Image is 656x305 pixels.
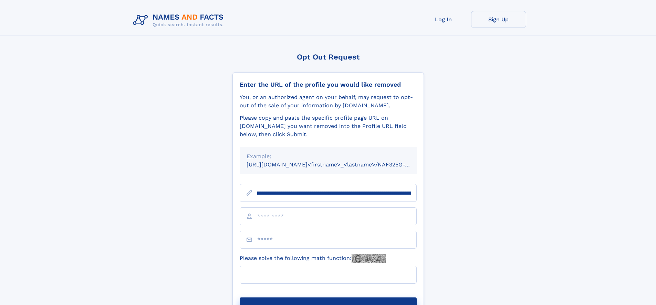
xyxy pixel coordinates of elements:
[416,11,471,28] a: Log In
[240,114,417,139] div: Please copy and paste the specific profile page URL on [DOMAIN_NAME] you want removed into the Pr...
[232,53,424,61] div: Opt Out Request
[471,11,526,28] a: Sign Up
[240,81,417,88] div: Enter the URL of the profile you would like removed
[240,254,386,263] label: Please solve the following math function:
[247,161,430,168] small: [URL][DOMAIN_NAME]<firstname>_<lastname>/NAF325G-xxxxxxxx
[240,93,417,110] div: You, or an authorized agent on your behalf, may request to opt-out of the sale of your informatio...
[130,11,229,30] img: Logo Names and Facts
[247,152,410,161] div: Example:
